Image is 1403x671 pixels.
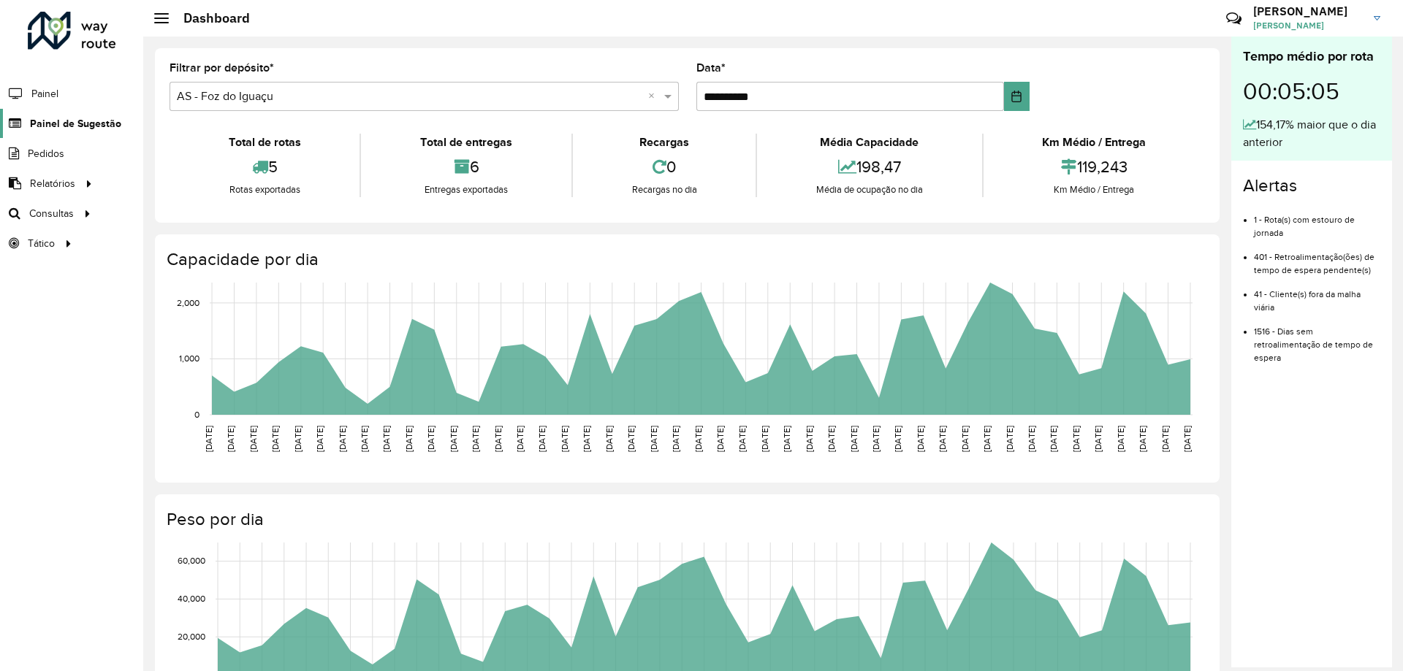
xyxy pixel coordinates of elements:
div: Recargas no dia [577,183,752,197]
text: [DATE] [782,426,791,452]
text: [DATE] [1182,426,1192,452]
div: Km Médio / Entrega [987,183,1201,197]
div: 119,243 [987,151,1201,183]
div: Recargas [577,134,752,151]
span: Consultas [29,206,74,221]
a: Contato Rápido [1218,3,1250,34]
text: 2,000 [177,298,199,307]
h3: [PERSON_NAME] [1253,4,1363,18]
div: Média de ocupação no dia [761,183,978,197]
text: [DATE] [560,426,569,452]
span: Clear all [648,88,661,105]
span: Pedidos [28,146,64,161]
text: [DATE] [537,426,547,452]
h4: Capacidade por dia [167,249,1205,270]
span: Relatórios [30,176,75,191]
text: [DATE] [916,426,925,452]
span: Tático [28,236,55,251]
li: 1 - Rota(s) com estouro de jornada [1254,202,1380,239]
div: Total de entregas [365,134,567,151]
text: [DATE] [426,426,436,452]
div: 0 [577,151,752,183]
div: 198,47 [761,151,978,183]
text: [DATE] [1027,426,1036,452]
text: 0 [194,410,199,419]
text: [DATE] [982,426,992,452]
text: [DATE] [604,426,614,452]
text: [DATE] [1116,426,1125,452]
text: [DATE] [649,426,658,452]
text: [DATE] [960,426,970,452]
text: [DATE] [404,426,414,452]
text: [DATE] [693,426,703,452]
div: Rotas exportadas [173,183,356,197]
text: [DATE] [248,426,258,452]
h4: Alertas [1243,175,1380,196]
button: Choose Date [1004,82,1030,111]
label: Data [696,59,726,77]
text: [DATE] [760,426,769,452]
text: [DATE] [449,426,458,452]
text: [DATE] [1138,426,1147,452]
text: [DATE] [1071,426,1081,452]
text: [DATE] [471,426,480,452]
span: Painel [31,86,58,101]
text: 20,000 [178,632,205,641]
div: 5 [173,151,356,183]
text: [DATE] [826,426,836,452]
div: 154,17% maior que o dia anterior [1243,116,1380,151]
div: Tempo médio por rota [1243,47,1380,66]
text: [DATE] [360,426,369,452]
text: [DATE] [893,426,902,452]
text: [DATE] [737,426,747,452]
div: Total de rotas [173,134,356,151]
text: [DATE] [226,426,235,452]
text: [DATE] [1093,426,1103,452]
text: [DATE] [849,426,859,452]
text: [DATE] [293,426,303,452]
div: 6 [365,151,567,183]
li: 1516 - Dias sem retroalimentação de tempo de espera [1254,314,1380,364]
text: [DATE] [315,426,324,452]
text: [DATE] [715,426,725,452]
text: [DATE] [805,426,814,452]
div: Km Médio / Entrega [987,134,1201,151]
h2: Dashboard [169,10,250,26]
text: [DATE] [381,426,391,452]
div: Média Capacidade [761,134,978,151]
div: Entregas exportadas [365,183,567,197]
text: [DATE] [1049,426,1058,452]
text: [DATE] [582,426,591,452]
text: [DATE] [1160,426,1170,452]
text: [DATE] [938,426,947,452]
text: [DATE] [671,426,680,452]
text: [DATE] [1005,426,1014,452]
li: 401 - Retroalimentação(ões) de tempo de espera pendente(s) [1254,239,1380,277]
h4: Peso por dia [167,509,1205,530]
span: [PERSON_NAME] [1253,19,1363,32]
label: Filtrar por depósito [170,59,274,77]
text: [DATE] [515,426,525,452]
span: Painel de Sugestão [30,116,121,131]
text: [DATE] [204,426,213,452]
text: 1,000 [179,354,199,364]
text: [DATE] [626,426,636,452]
text: 60,000 [178,556,205,566]
text: [DATE] [338,426,347,452]
li: 41 - Cliente(s) fora da malha viária [1254,277,1380,314]
text: [DATE] [493,426,503,452]
text: [DATE] [871,426,881,452]
div: 00:05:05 [1243,66,1380,116]
text: [DATE] [270,426,280,452]
text: 40,000 [178,594,205,604]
